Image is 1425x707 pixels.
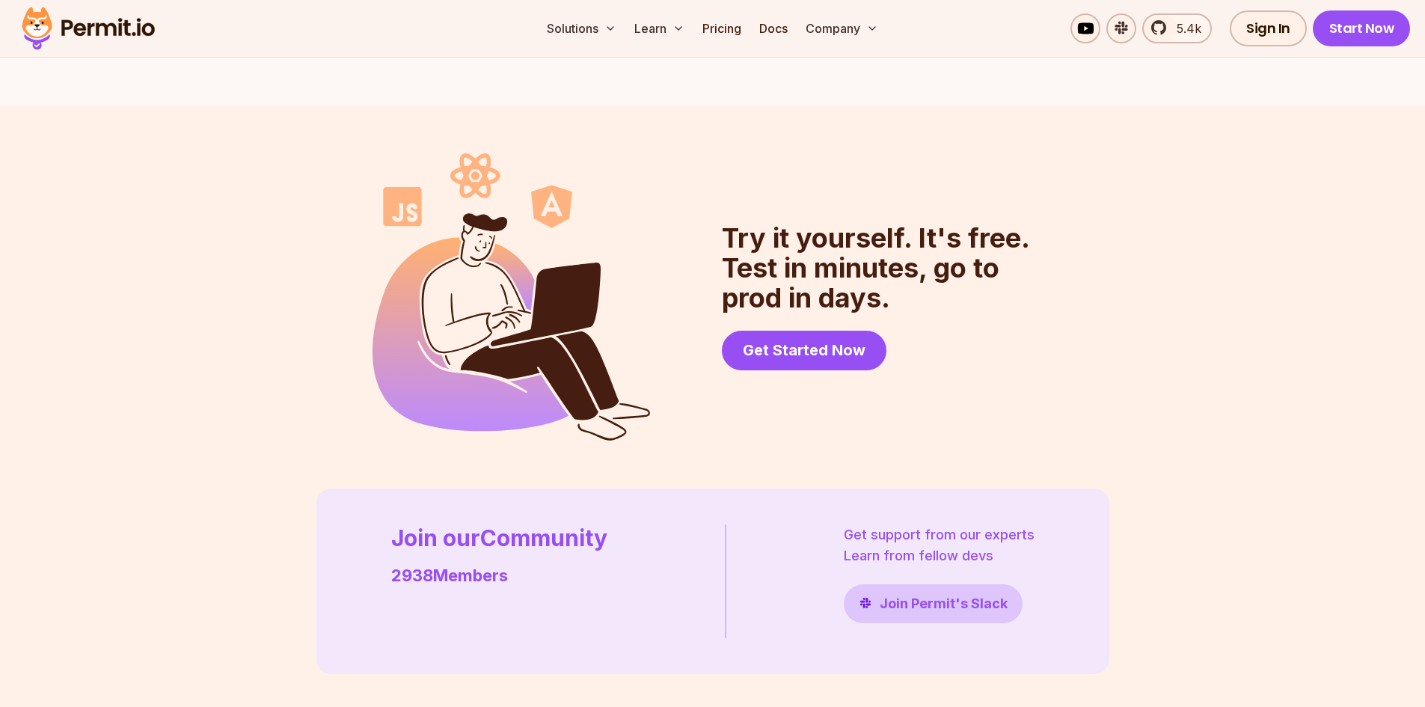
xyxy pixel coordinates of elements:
[1313,10,1411,46] a: Start Now
[391,524,607,551] h2: Join our Community
[722,331,886,370] a: Get Started Now
[628,13,690,43] button: Learn
[844,524,1035,566] p: Get support from our experts Learn from fellow devs
[391,563,607,588] p: 2938 Members
[722,223,1053,313] h2: Try it yourself. It's free. Test in minutes, go to prod in days.
[696,13,747,43] a: Pricing
[753,13,794,43] a: Docs
[743,340,865,361] span: Get Started Now
[800,13,884,43] button: Company
[15,3,162,54] img: Permit logo
[1168,19,1201,37] span: 5.4k
[1142,13,1212,43] a: 5.4k
[1230,10,1307,46] a: Sign In
[541,13,622,43] button: Solutions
